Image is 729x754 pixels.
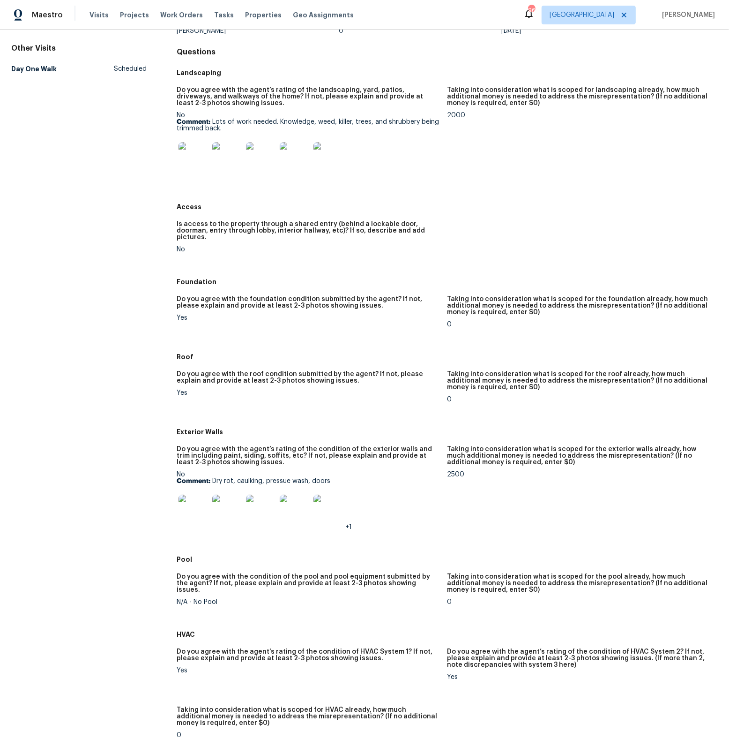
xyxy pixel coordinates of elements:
[447,112,710,119] div: 2000
[160,10,203,20] span: Work Orders
[177,119,440,132] p: Lots of work needed. Knowledge, weed, killer, trees, and shrubbery being trimmed back.
[658,10,715,20] span: [PERSON_NAME]
[447,471,710,478] div: 2500
[177,630,718,639] h5: HVAC
[528,6,535,15] div: 96
[177,446,440,466] h5: Do you agree with the agent’s rating of the condition of the exterior walls and trim including pa...
[447,396,710,403] div: 0
[177,315,440,321] div: Yes
[447,648,710,668] h5: Do you agree with the agent’s rating of the condition of HVAC System 2? If not, please explain an...
[177,478,440,484] p: Dry rot, caulking, pressue wash, doors
[245,10,282,20] span: Properties
[345,524,352,530] span: +1
[447,87,710,106] h5: Taking into consideration what is scoped for landscaping already, how much additional money is ne...
[177,296,440,309] h5: Do you agree with the foundation condition submitted by the agent? If not, please explain and pro...
[214,12,234,18] span: Tasks
[177,707,440,726] h5: Taking into consideration what is scoped for HVAC already, how much additional money is needed to...
[177,478,210,484] b: Comment:
[447,573,710,593] h5: Taking into consideration what is scoped for the pool already, how much additional money is neede...
[177,371,440,384] h5: Do you agree with the roof condition submitted by the agent? If not, please explain and provide a...
[177,573,440,593] h5: Do you agree with the condition of the pool and pool equipment submitted by the agent? If not, pl...
[293,10,354,20] span: Geo Assignments
[32,10,63,20] span: Maestro
[177,246,440,253] div: No
[177,667,440,674] div: Yes
[177,732,440,739] div: 0
[550,10,614,20] span: [GEOGRAPHIC_DATA]
[177,471,440,530] div: No
[177,87,440,106] h5: Do you agree with the agent’s rating of the landscaping, yard, patios, driveways, and walkways of...
[447,674,710,680] div: Yes
[177,277,718,287] h5: Foundation
[177,599,440,605] div: N/A - No Pool
[177,555,718,564] h5: Pool
[447,296,710,316] h5: Taking into consideration what is scoped for the foundation already, how much additional money is...
[177,390,440,396] div: Yes
[120,10,149,20] span: Projects
[501,28,664,34] div: [DATE]
[177,28,339,34] div: [PERSON_NAME]
[89,10,109,20] span: Visits
[177,352,718,362] h5: Roof
[177,648,440,662] h5: Do you agree with the agent’s rating of the condition of HVAC System 1? If not, please explain an...
[114,64,147,74] span: Scheduled
[447,599,710,605] div: 0
[177,202,718,211] h5: Access
[11,44,147,53] div: Other Visits
[177,68,718,77] h5: Landscaping
[177,427,718,437] h5: Exterior Walls
[177,221,440,241] h5: Is access to the property through a shared entry (behind a lockable door, doorman, entry through ...
[177,119,210,125] b: Comment:
[447,371,710,391] h5: Taking into consideration what is scoped for the roof already, how much additional money is neede...
[177,47,718,57] h4: Questions
[11,60,147,77] a: Day One WalkScheduled
[447,446,710,466] h5: Taking into consideration what is scoped for the exterior walls already, how much additional mone...
[11,64,57,74] h5: Day One Walk
[447,321,710,328] div: 0
[339,28,501,34] div: 0
[177,112,440,178] div: No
